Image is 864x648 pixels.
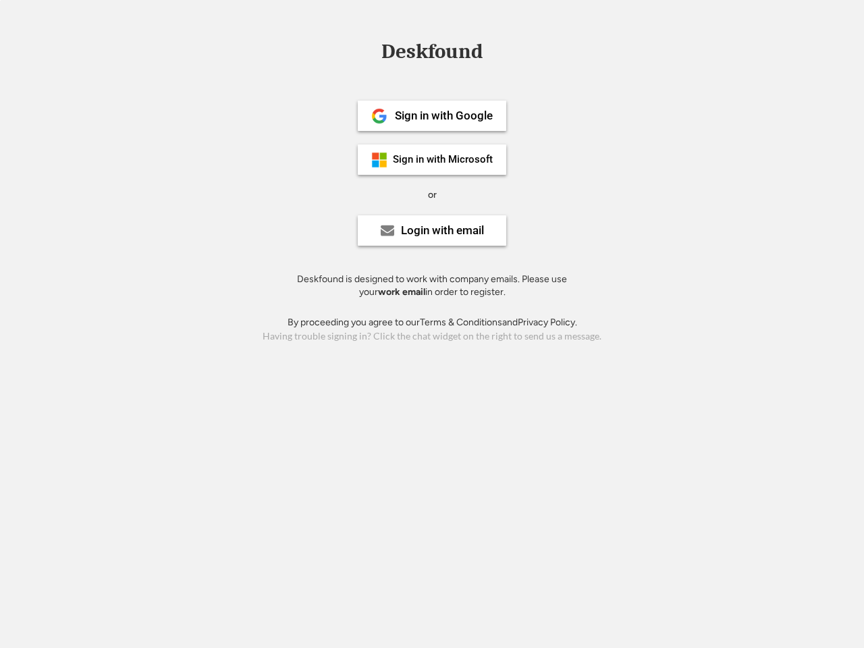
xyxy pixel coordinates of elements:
div: or [428,188,437,202]
a: Terms & Conditions [420,317,502,328]
div: Sign in with Microsoft [393,155,493,165]
img: ms-symbollockup_mssymbol_19.png [371,152,387,168]
div: Sign in with Google [395,110,493,122]
div: By proceeding you agree to our and [288,316,577,329]
strong: work email [378,286,425,298]
div: Login with email [401,225,484,236]
img: 1024px-Google__G__Logo.svg.png [371,108,387,124]
a: Privacy Policy. [518,317,577,328]
div: Deskfound [375,41,489,62]
div: Deskfound is designed to work with company emails. Please use your in order to register. [280,273,584,299]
